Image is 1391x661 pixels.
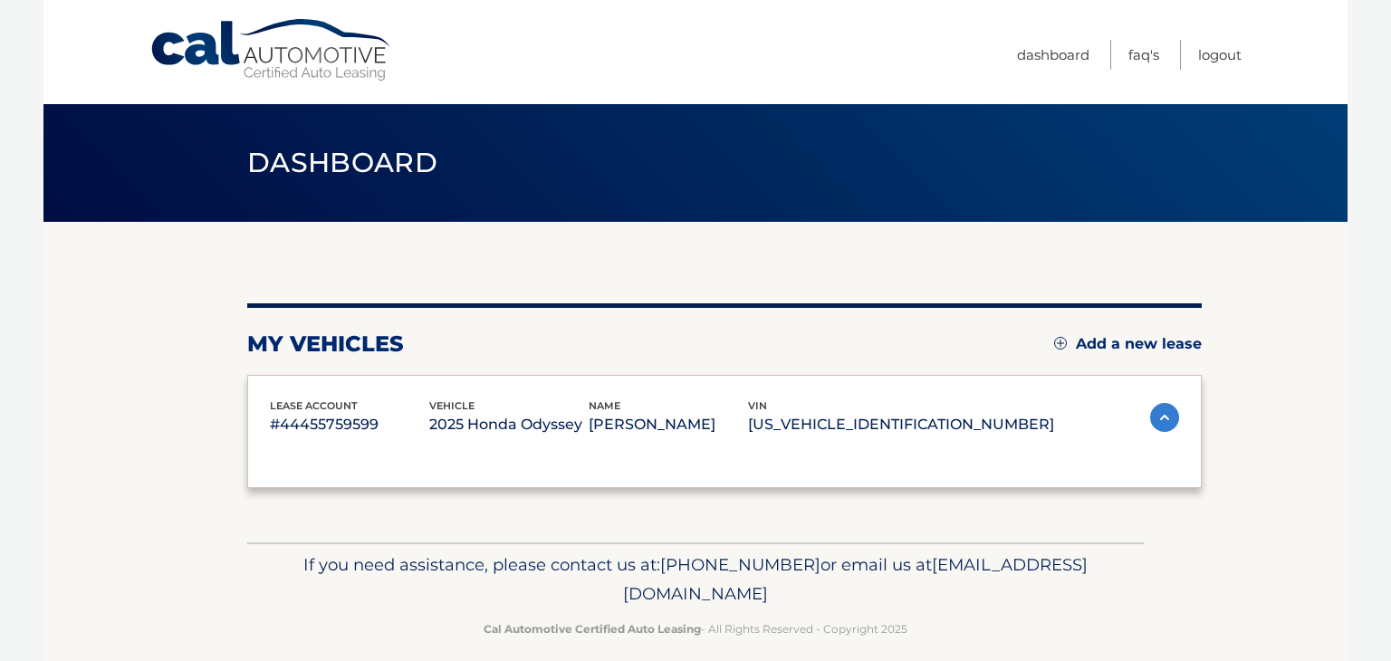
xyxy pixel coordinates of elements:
[623,554,1088,604] span: [EMAIL_ADDRESS][DOMAIN_NAME]
[259,551,1132,608] p: If you need assistance, please contact us at: or email us at
[270,399,358,412] span: lease account
[429,399,475,412] span: vehicle
[270,412,429,437] p: #44455759599
[1054,337,1067,350] img: add.svg
[1198,40,1242,70] a: Logout
[660,554,820,575] span: [PHONE_NUMBER]
[748,412,1054,437] p: [US_VEHICLE_IDENTIFICATION_NUMBER]
[1054,335,1202,353] a: Add a new lease
[1017,40,1089,70] a: Dashboard
[466,464,578,476] span: Monthly sales Tax
[1150,403,1179,432] img: accordion-active.svg
[589,399,620,412] span: name
[662,464,805,476] span: Total Monthly Payment
[149,18,394,82] a: Cal Automotive
[1128,40,1159,70] a: FAQ's
[589,412,748,437] p: [PERSON_NAME]
[484,622,701,636] strong: Cal Automotive Certified Auto Leasing
[748,399,767,412] span: vin
[247,146,437,179] span: Dashboard
[247,330,404,358] h2: my vehicles
[259,619,1132,638] p: - All Rights Reserved - Copyright 2025
[270,464,376,476] span: Monthly Payment
[429,412,589,437] p: 2025 Honda Odyssey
